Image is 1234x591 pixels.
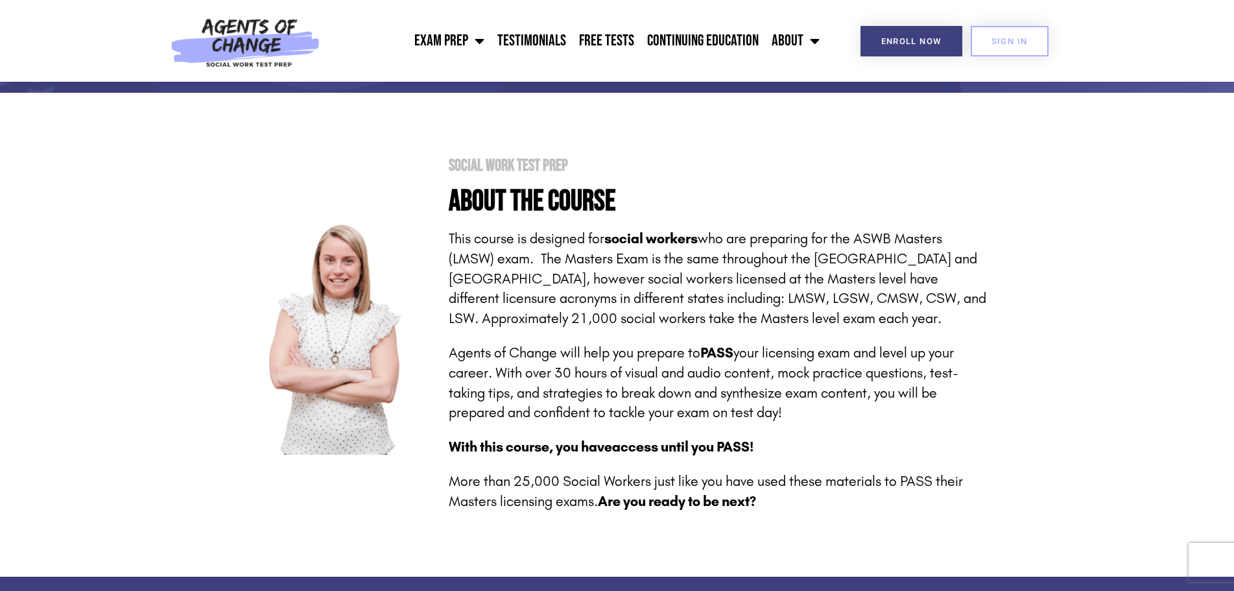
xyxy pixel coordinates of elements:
p: This course is designed for who are preparing for the ASWB Masters (LMSW) exam. The Masters Exam ... [449,229,987,329]
strong: PASS [700,344,733,361]
a: SIGN IN [971,26,1049,56]
h2: Social Work Test Prep [449,158,987,174]
strong: social workers [604,230,698,247]
span: With this course, you have [449,439,612,455]
h4: About the Course [449,187,987,216]
span: access until you PASS! [612,439,753,455]
a: Continuing Education [641,25,765,57]
p: More than 25,000 Social Workers just like you have used these materials to PASS their Masters lic... [449,472,987,512]
nav: Menu [327,25,826,57]
span: SIGN IN [991,37,1028,45]
p: Agents of Change will help you prepare to your licensing exam and level up your career. With over... [449,343,987,423]
a: Enroll Now [860,26,962,56]
a: Testimonials [491,25,573,57]
a: Exam Prep [408,25,491,57]
strong: Are you ready to be next? [598,493,756,510]
a: About [765,25,826,57]
span: Enroll Now [881,37,942,45]
a: Free Tests [573,25,641,57]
